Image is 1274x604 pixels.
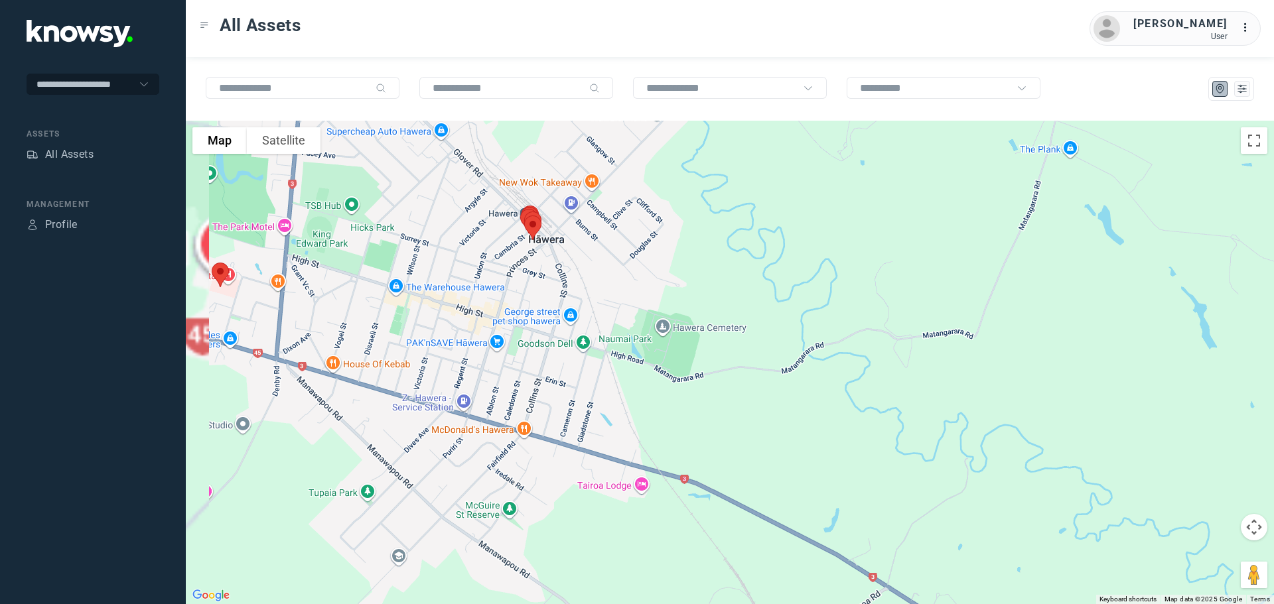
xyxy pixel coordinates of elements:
[1241,20,1257,38] div: :
[1241,562,1267,588] button: Drag Pegman onto the map to open Street View
[1214,83,1226,95] div: Map
[1133,16,1228,32] div: [PERSON_NAME]
[27,198,159,210] div: Management
[192,127,247,154] button: Show street map
[1241,23,1255,32] tspan: ...
[1241,514,1267,540] button: Map camera controls
[27,147,94,162] a: AssetsAll Assets
[45,147,94,162] div: All Assets
[1099,595,1157,604] button: Keyboard shortcuts
[220,13,301,37] span: All Assets
[247,127,320,154] button: Show satellite imagery
[27,219,38,231] div: Profile
[200,21,209,30] div: Toggle Menu
[189,587,233,604] img: Google
[1165,595,1242,603] span: Map data ©2025 Google
[1241,127,1267,154] button: Toggle fullscreen view
[1236,83,1248,95] div: List
[45,217,78,233] div: Profile
[1094,15,1120,42] img: avatar.png
[1133,32,1228,41] div: User
[1250,595,1270,603] a: Terms (opens in new tab)
[27,149,38,160] div: Assets
[376,83,386,93] div: Search
[189,587,233,604] a: Open this area in Google Maps (opens a new window)
[1241,20,1257,36] div: :
[27,20,133,47] img: Application Logo
[589,83,600,93] div: Search
[27,128,159,140] div: Assets
[27,217,78,233] a: ProfileProfile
